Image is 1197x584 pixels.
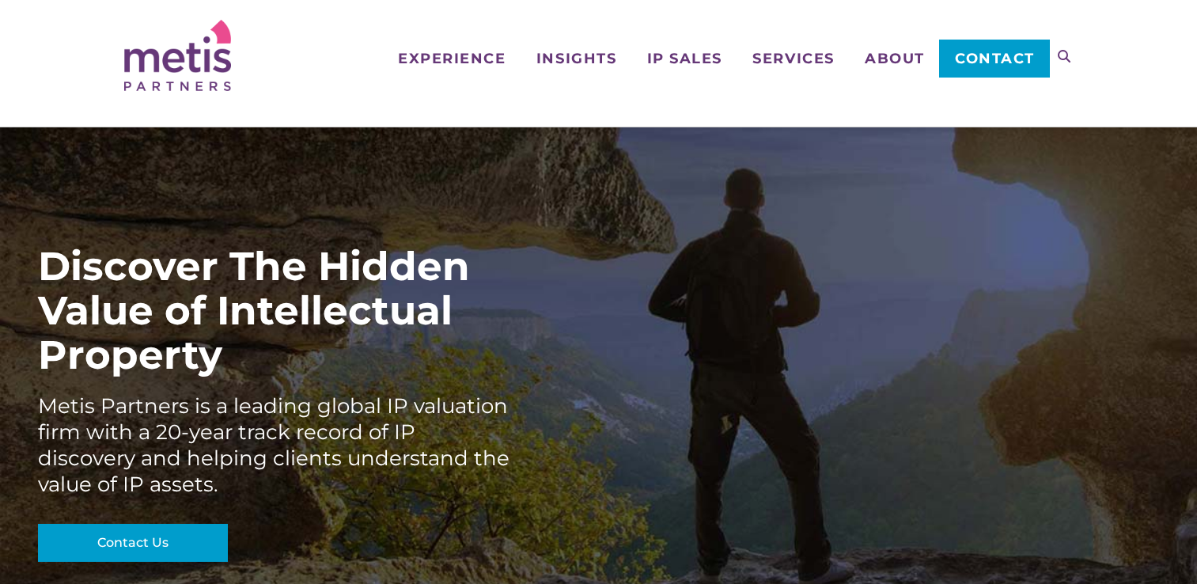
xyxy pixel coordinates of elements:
[38,393,513,498] div: Metis Partners is a leading global IP valuation firm with a 20-year track record of IP discovery ...
[865,51,925,66] span: About
[955,51,1035,66] span: Contact
[536,51,616,66] span: Insights
[124,20,231,91] img: Metis Partners
[38,245,513,377] div: Discover The Hidden Value of Intellectual Property
[752,51,834,66] span: Services
[647,51,722,66] span: IP Sales
[38,524,228,562] a: Contact Us
[939,40,1049,78] a: Contact
[398,51,506,66] span: Experience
